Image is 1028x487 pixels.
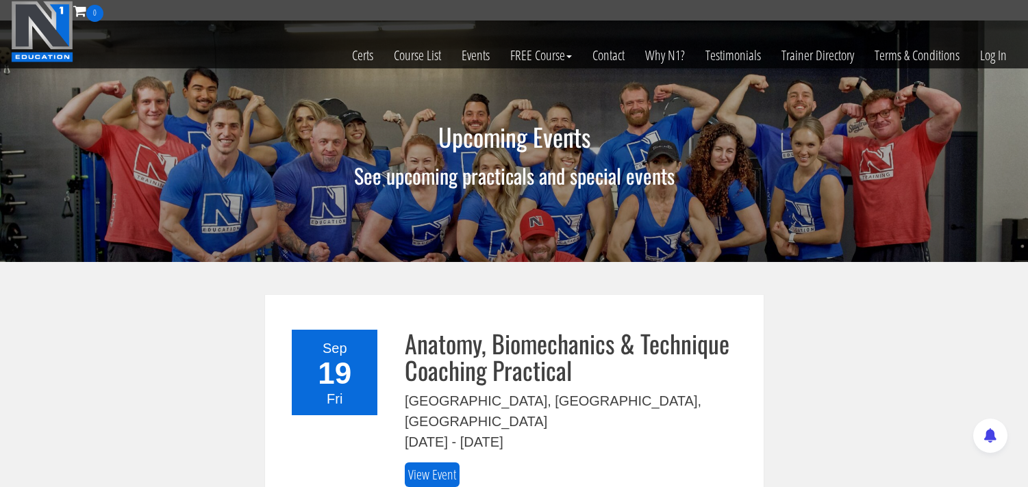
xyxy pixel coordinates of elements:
a: Terms & Conditions [864,22,970,89]
h2: See upcoming practicals and special events [257,164,772,187]
a: Why N1? [635,22,695,89]
a: 0 [73,1,103,20]
div: Sep [300,338,369,358]
a: Course List [384,22,451,89]
div: 19 [300,358,369,389]
span: 0 [86,5,103,22]
a: Certs [342,22,384,89]
a: Log In [970,22,1017,89]
a: Events [451,22,500,89]
img: n1-education [11,1,73,62]
div: [GEOGRAPHIC_DATA], [GEOGRAPHIC_DATA], [GEOGRAPHIC_DATA] [405,391,743,432]
div: Fri [300,389,369,409]
a: Testimonials [695,22,771,89]
div: [DATE] - [DATE] [405,432,743,452]
a: Trainer Directory [771,22,864,89]
a: FREE Course [500,22,582,89]
a: Contact [582,22,635,89]
h3: Anatomy, Biomechanics & Technique Coaching Practical [405,330,743,384]
h1: Upcoming Events [264,123,765,150]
